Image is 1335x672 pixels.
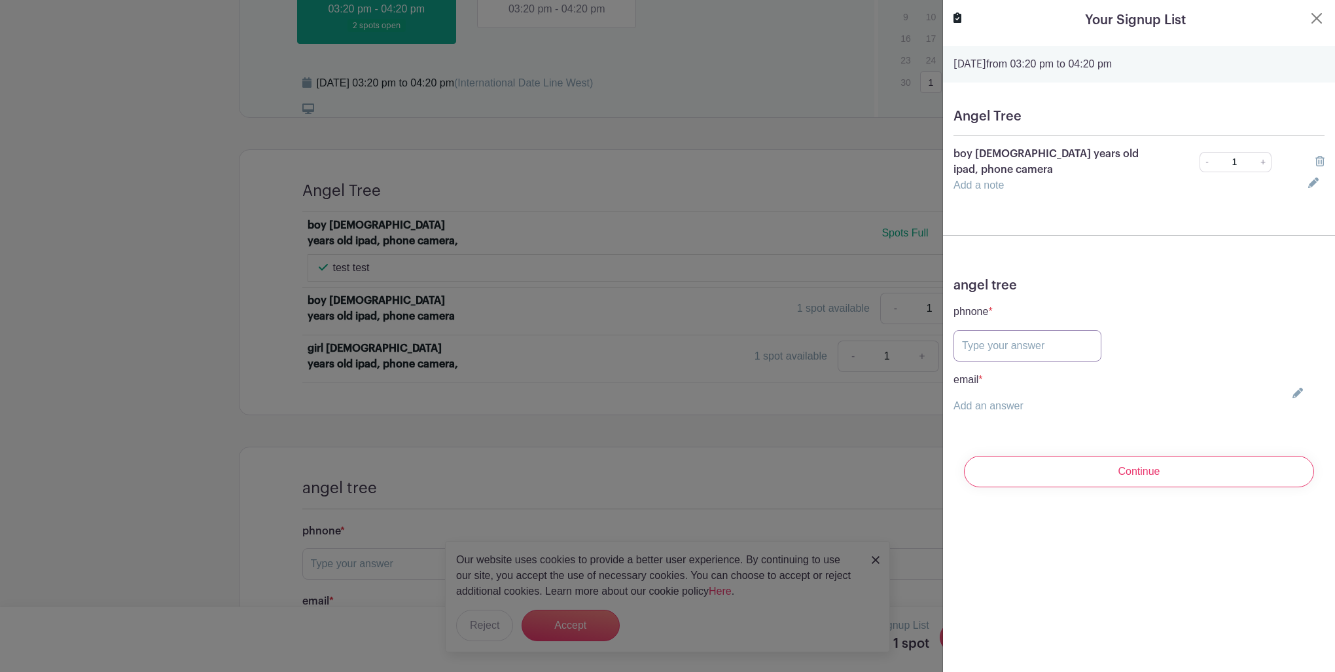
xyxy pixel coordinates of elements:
[953,304,1101,320] p: phnone
[953,400,1023,411] a: Add an answer
[1085,10,1186,30] h5: Your Signup List
[1200,152,1214,172] a: -
[1255,152,1272,172] a: +
[953,179,1004,191] a: Add a note
[953,59,986,69] strong: [DATE]
[964,456,1314,487] input: Continue
[953,146,1164,177] p: boy [DEMOGRAPHIC_DATA] years old ipad, phone camera
[953,372,1023,388] p: email
[1309,10,1325,26] button: Close
[953,330,1101,362] input: Type your answer
[953,278,1325,293] h5: angel tree
[953,56,1325,72] p: from 03:20 pm to 04:20 pm
[953,109,1325,124] h5: Angel Tree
